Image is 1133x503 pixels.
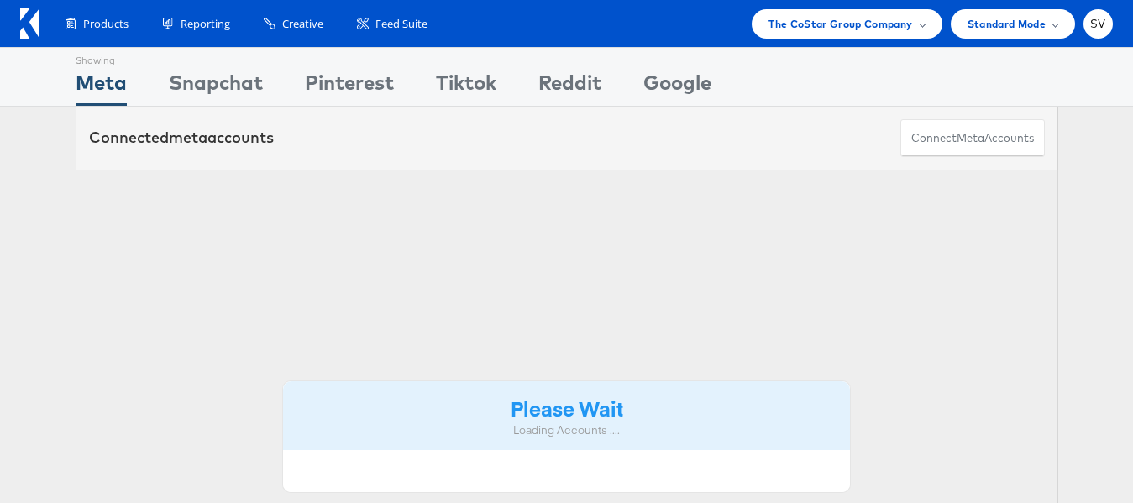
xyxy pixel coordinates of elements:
[643,68,711,106] div: Google
[305,68,394,106] div: Pinterest
[89,127,274,149] div: Connected accounts
[83,16,129,32] span: Products
[282,16,323,32] span: Creative
[511,394,623,422] strong: Please Wait
[296,422,838,438] div: Loading Accounts ....
[181,16,230,32] span: Reporting
[768,15,912,33] span: The CoStar Group Company
[1090,18,1106,29] span: SV
[169,68,263,106] div: Snapchat
[76,68,127,106] div: Meta
[968,15,1046,33] span: Standard Mode
[375,16,427,32] span: Feed Suite
[538,68,601,106] div: Reddit
[957,130,984,146] span: meta
[169,128,207,147] span: meta
[900,119,1045,157] button: ConnectmetaAccounts
[76,48,127,68] div: Showing
[436,68,496,106] div: Tiktok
